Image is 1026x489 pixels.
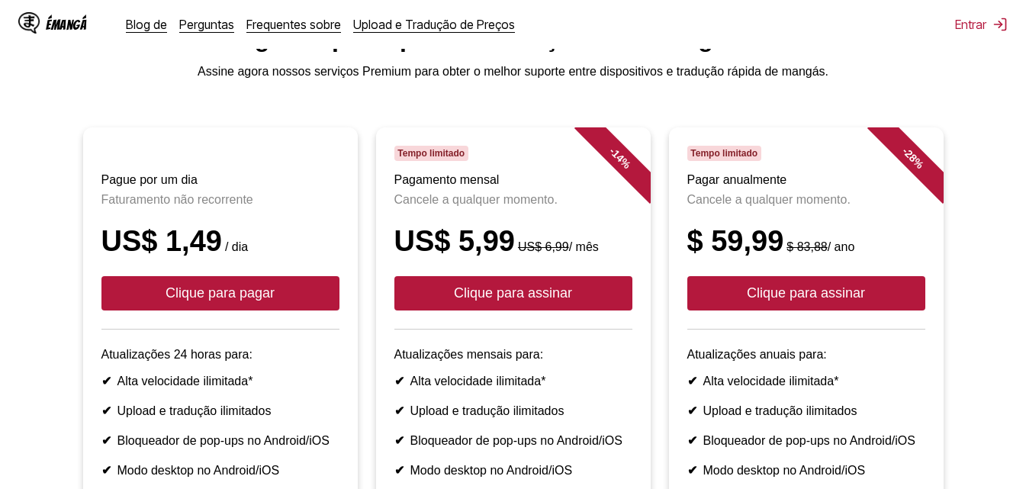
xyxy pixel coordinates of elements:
[899,145,911,156] font: -
[394,225,515,257] font: US$ 5,99
[703,434,915,447] font: Bloqueador de pop-ups no Android/iOS
[687,173,787,186] font: Pagar anualmente
[101,434,111,447] font: ✔
[394,193,558,206] font: Cancele a qualquer momento.
[394,173,500,186] font: Pagamento mensal
[18,12,114,37] a: Logotipo IsMangaÉMangá
[117,404,272,417] font: Upload e tradução ilimitados
[687,464,697,477] font: ✔
[353,17,515,32] a: Upload e Tradução de Preços
[117,375,253,388] font: Alta velocidade ilimitada*
[410,404,564,417] font: Upload e tradução ilimitados
[687,225,784,257] font: $ 59,99
[101,225,222,257] font: US$ 1,49
[394,404,404,417] font: ✔
[179,17,234,32] a: Perguntas
[101,348,252,361] font: Atualizações 24 horas para:
[703,404,857,417] font: Upload e tradução ilimitados
[397,148,465,159] font: Tempo limitado
[198,65,828,78] font: Assine agora nossos serviços Premium para obter o melhor suporte entre dispositivos e tradução rá...
[690,148,757,159] font: Tempo limitado
[955,17,986,32] font: Entrar
[117,434,330,447] font: Bloqueador de pop-ups no Android/iOS
[394,464,404,477] font: ✔
[687,193,851,206] font: Cancele a qualquer momento.
[703,375,839,388] font: Alta velocidade ilimitada*
[569,240,599,253] font: / mês
[101,464,111,477] font: ✔
[911,156,926,171] font: %
[410,464,573,477] font: Modo desktop no Android/iOS
[703,464,866,477] font: Modo desktop no Android/iOS
[609,147,626,164] font: 14
[606,145,618,156] font: -
[394,348,544,361] font: Atualizações mensais para:
[246,17,341,32] a: Frequentes sobre
[687,276,925,310] button: Clique para assinar
[101,193,253,206] font: Faturamento não recorrente
[18,12,40,34] img: Logotipo IsManga
[410,434,622,447] font: Bloqueador de pop-ups no Android/iOS
[828,240,855,253] font: / ano
[101,276,339,310] button: Clique para pagar
[518,240,569,253] font: US$ 6,99
[225,240,248,253] font: / dia
[101,404,111,417] font: ✔
[394,375,404,388] font: ✔
[902,147,919,164] font: 28
[394,434,404,447] font: ✔
[687,434,697,447] font: ✔
[101,173,198,186] font: Pague por um dia
[166,285,275,301] font: Clique para pagar
[992,17,1008,32] img: sair
[786,240,827,253] font: $ 83,88
[618,156,633,171] font: %
[410,375,546,388] font: Alta velocidade ilimitada*
[126,17,167,32] a: Blog de
[46,18,86,32] font: ÉMangá
[101,375,111,388] font: ✔
[117,464,280,477] font: Modo desktop no Android/iOS
[454,285,572,301] font: Clique para assinar
[394,276,632,310] button: Clique para assinar
[687,404,697,417] font: ✔
[687,375,697,388] font: ✔
[747,285,865,301] font: Clique para assinar
[687,348,827,361] font: Atualizações anuais para:
[955,17,1008,32] button: Entrar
